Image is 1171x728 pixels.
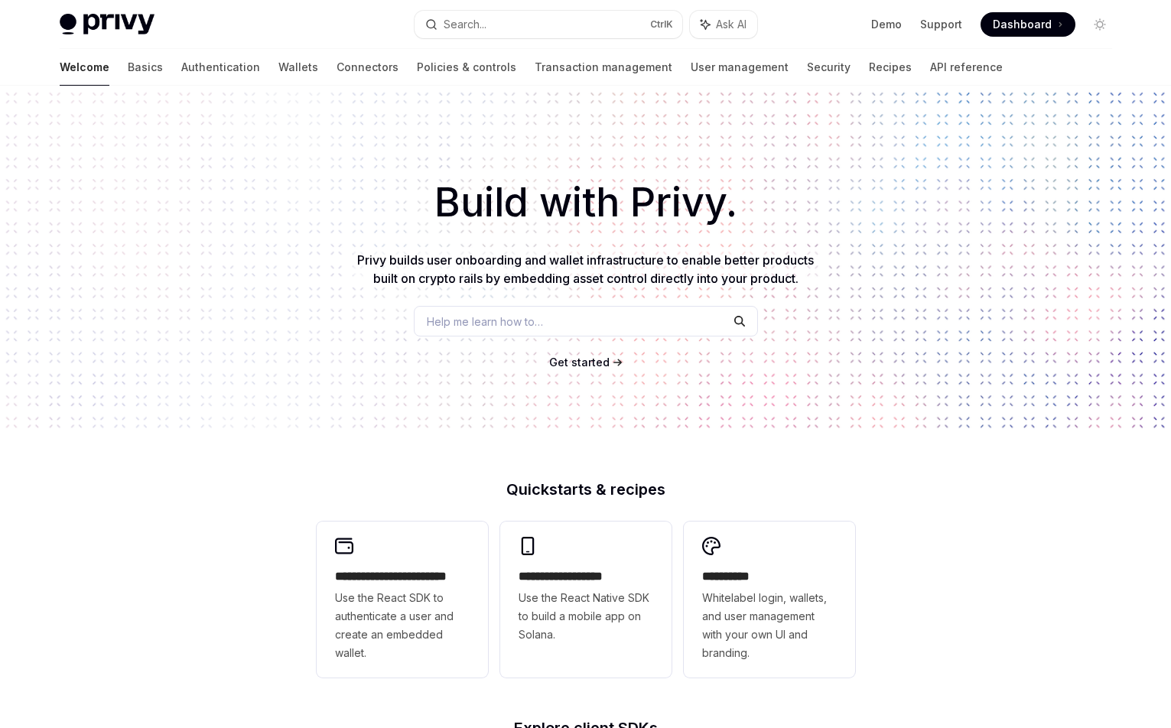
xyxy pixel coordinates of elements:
span: Use the React SDK to authenticate a user and create an embedded wallet. [335,589,470,662]
a: Welcome [60,49,109,86]
button: Toggle dark mode [1088,12,1112,37]
h2: Quickstarts & recipes [317,482,855,497]
span: Ctrl K [650,18,673,31]
a: Connectors [337,49,398,86]
a: Dashboard [981,12,1075,37]
a: Authentication [181,49,260,86]
span: Ask AI [716,17,747,32]
a: User management [691,49,789,86]
button: Ask AI [690,11,757,38]
div: Search... [444,15,486,34]
img: light logo [60,14,155,35]
a: Support [920,17,962,32]
a: Recipes [869,49,912,86]
span: Get started [549,356,610,369]
span: Dashboard [993,17,1052,32]
a: Basics [128,49,163,86]
span: Use the React Native SDK to build a mobile app on Solana. [519,589,653,644]
span: Help me learn how to… [427,314,543,330]
a: Transaction management [535,49,672,86]
span: Privy builds user onboarding and wallet infrastructure to enable better products built on crypto ... [357,252,814,286]
a: API reference [930,49,1003,86]
span: Whitelabel login, wallets, and user management with your own UI and branding. [702,589,837,662]
a: Policies & controls [417,49,516,86]
a: Wallets [278,49,318,86]
a: Demo [871,17,902,32]
button: Search...CtrlK [415,11,682,38]
h1: Build with Privy. [24,173,1147,232]
a: Security [807,49,851,86]
a: **** **** **** ***Use the React Native SDK to build a mobile app on Solana. [500,522,672,678]
a: Get started [549,355,610,370]
a: **** *****Whitelabel login, wallets, and user management with your own UI and branding. [684,522,855,678]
